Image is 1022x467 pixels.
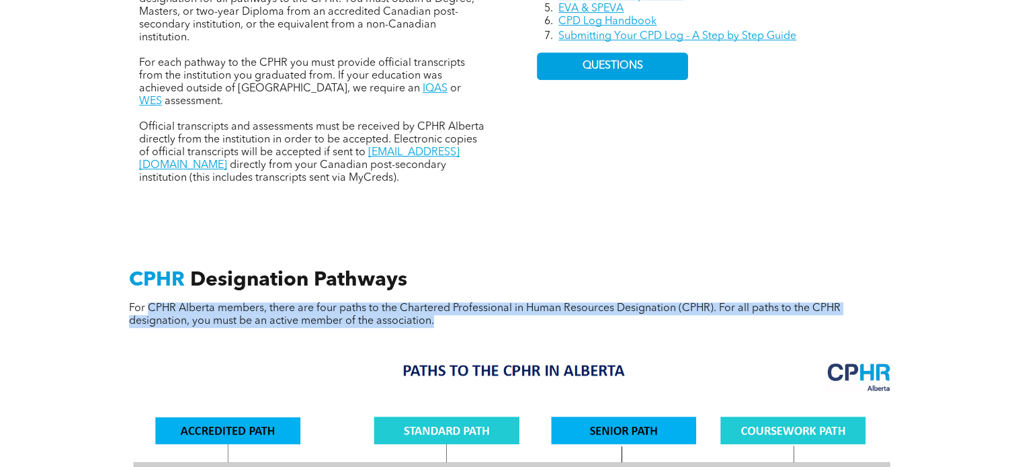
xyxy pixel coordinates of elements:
a: QUESTIONS [537,52,688,80]
a: Submitting Your CPD Log - A Step by Step Guide [558,31,796,42]
span: Official transcripts and assessments must be received by CPHR Alberta directly from the instituti... [139,122,484,158]
span: For CPHR Alberta members, there are four paths to the Chartered Professional in Human Resources D... [129,303,841,327]
a: WES [139,96,162,107]
span: CPHR [129,270,185,290]
a: IQAS [423,83,448,94]
span: or [450,83,461,94]
span: assessment. [165,96,223,107]
a: CPD Log Handbook [558,16,656,27]
span: directly from your Canadian post-secondary institution (this includes transcripts sent via MyCreds). [139,160,446,183]
a: EVA & SPEVA [558,3,624,14]
span: Designation Pathways [190,270,407,290]
span: For each pathway to the CPHR you must provide official transcripts from the institution you gradu... [139,58,465,94]
span: QUESTIONS [583,60,643,73]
